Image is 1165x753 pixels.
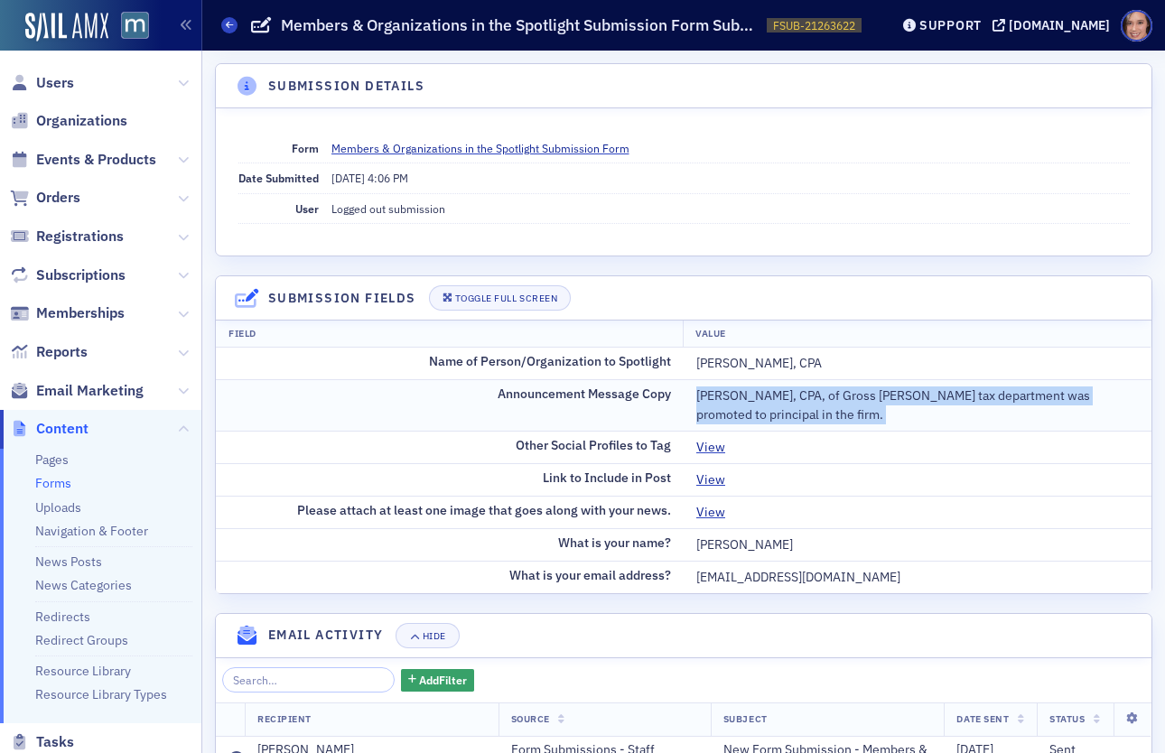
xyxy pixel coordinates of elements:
span: Memberships [36,303,125,323]
span: 4:06 PM [368,171,408,185]
a: Registrations [10,227,124,246]
a: Orders [10,188,80,208]
th: Value [683,321,1151,348]
button: Toggle Full Screen [429,285,572,311]
span: Subscriptions [36,265,126,285]
td: Please attach at least one image that goes along with your news. [216,496,684,528]
h4: Submission Fields [268,289,416,308]
span: User [295,201,319,216]
td: What is your email address? [216,561,684,593]
a: Content [10,419,89,439]
td: Name of Person/Organization to Spotlight [216,348,684,380]
td: What is your name? [216,528,684,561]
span: Content [36,419,89,439]
span: Add Filter [419,672,467,688]
a: Tasks [10,732,74,752]
div: [EMAIL_ADDRESS][DOMAIN_NAME] [696,568,1139,587]
img: SailAMX [25,13,108,42]
a: Memberships [10,303,125,323]
td: Announcement Message Copy [216,379,684,431]
input: Search… [222,667,395,693]
span: Recipient [257,712,312,725]
th: Field [216,321,684,348]
h4: Email Activity [268,626,384,645]
div: Hide [423,631,446,641]
span: Date Sent [956,712,1009,725]
a: Organizations [10,111,127,131]
span: Reports [36,342,88,362]
a: Resource Library Types [35,686,167,702]
span: Email Marketing [36,381,144,401]
div: [PERSON_NAME], CPA, of Gross [PERSON_NAME] tax department was promoted to principal in the firm. [696,386,1139,424]
span: Source [511,712,550,725]
a: Forms [35,475,71,491]
img: SailAMX [121,12,149,40]
a: View [696,438,739,457]
span: Subject [723,712,768,725]
a: View [696,503,739,522]
div: Toggle Full Screen [455,293,557,303]
a: Pages [35,451,69,468]
div: [PERSON_NAME], CPA [696,354,1139,373]
h4: Submission Details [268,77,424,96]
span: Users [36,73,74,93]
span: Organizations [36,111,127,131]
a: Events & Products [10,150,156,170]
h1: Members & Organizations in the Spotlight Submission Form Submission [281,14,758,36]
a: Redirect Groups [35,632,128,648]
a: Subscriptions [10,265,126,285]
span: Status [1049,712,1085,725]
a: Email Marketing [10,381,144,401]
dd: Logged out submission [331,194,1130,223]
span: Events & Products [36,150,156,170]
a: Resource Library [35,663,131,679]
a: Reports [10,342,88,362]
span: [DATE] [331,171,368,185]
a: Uploads [35,499,81,516]
a: View [696,470,739,489]
button: Hide [396,623,459,648]
span: Date Submitted [238,171,319,185]
button: AddFilter [401,669,475,692]
span: Profile [1121,10,1152,42]
a: View Homepage [108,12,149,42]
div: [DOMAIN_NAME] [1009,17,1110,33]
span: Form [292,141,319,155]
a: Users [10,73,74,93]
a: News Posts [35,553,102,570]
span: Tasks [36,732,74,752]
a: Navigation & Footer [35,523,148,539]
button: [DOMAIN_NAME] [993,19,1116,32]
a: Redirects [35,609,90,625]
div: [PERSON_NAME] [696,535,1139,554]
div: Support [919,17,982,33]
span: Registrations [36,227,124,246]
span: Orders [36,188,80,208]
td: Other Social Profiles to Tag [216,431,684,463]
a: News Categories [35,577,132,593]
span: FSUB-21263622 [773,18,855,33]
a: Members & Organizations in the Spotlight Submission Form [331,140,643,156]
td: Link to Include in Post [216,463,684,496]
